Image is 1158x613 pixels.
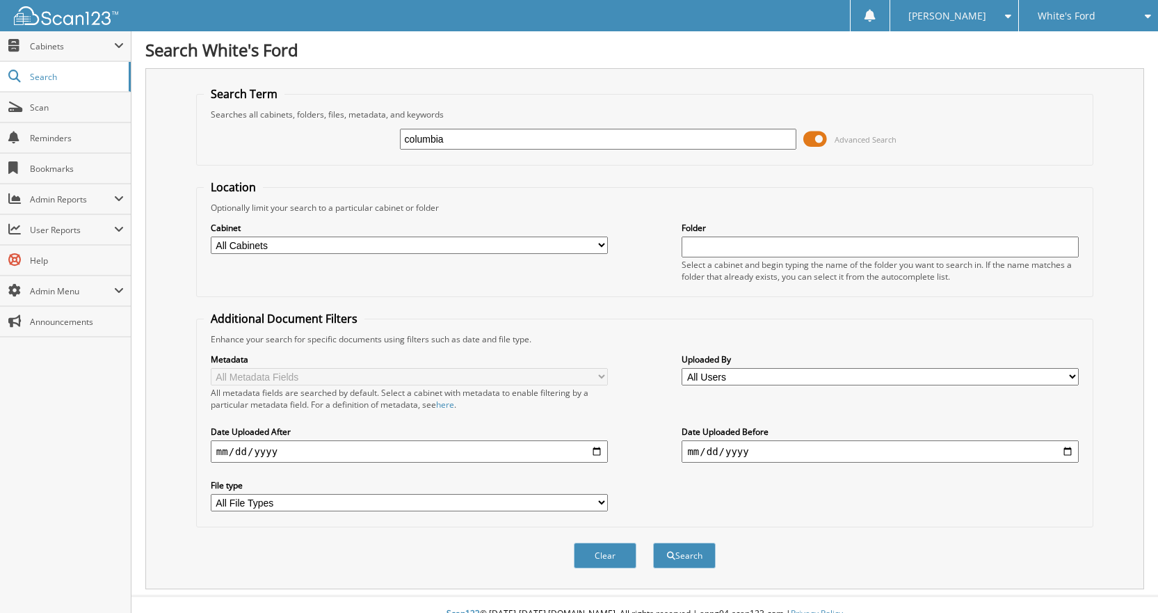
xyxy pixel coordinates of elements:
button: Search [653,543,716,568]
legend: Additional Document Filters [204,311,364,326]
input: start [211,440,608,463]
span: White's Ford [1038,12,1095,20]
span: Cabinets [30,40,114,52]
label: Folder [682,222,1079,234]
legend: Location [204,180,263,195]
span: Announcements [30,316,124,328]
img: scan123-logo-white.svg [14,6,118,25]
div: Searches all cabinets, folders, files, metadata, and keywords [204,109,1086,120]
span: User Reports [30,224,114,236]
a: here [436,399,454,411]
div: Enhance your search for specific documents using filters such as date and file type. [204,333,1086,345]
iframe: Chat Widget [1088,546,1158,613]
div: All metadata fields are searched by default. Select a cabinet with metadata to enable filtering b... [211,387,608,411]
span: Admin Menu [30,285,114,297]
div: Optionally limit your search to a particular cabinet or folder [204,202,1086,214]
label: Cabinet [211,222,608,234]
label: Date Uploaded After [211,426,608,438]
span: Admin Reports [30,193,114,205]
span: Scan [30,102,124,113]
span: Advanced Search [835,134,896,145]
h1: Search White's Ford [145,38,1144,61]
label: Uploaded By [682,353,1079,365]
div: Select a cabinet and begin typing the name of the folder you want to search in. If the name match... [682,259,1079,282]
span: Help [30,255,124,266]
span: Bookmarks [30,163,124,175]
span: Search [30,71,122,83]
span: Reminders [30,132,124,144]
span: [PERSON_NAME] [908,12,986,20]
label: Date Uploaded Before [682,426,1079,438]
input: end [682,440,1079,463]
label: File type [211,479,608,491]
button: Clear [574,543,636,568]
legend: Search Term [204,86,284,102]
label: Metadata [211,353,608,365]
